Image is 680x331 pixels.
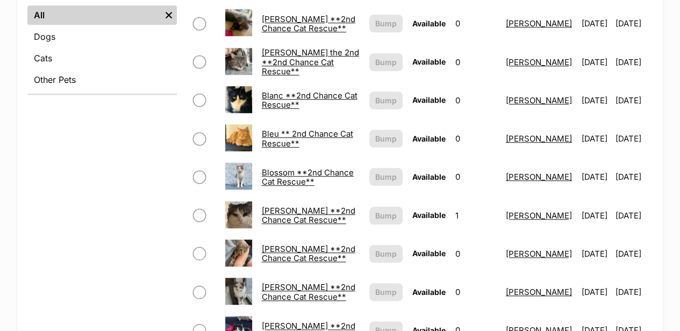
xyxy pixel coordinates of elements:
[375,248,397,259] span: Bump
[451,5,500,42] td: 0
[412,19,446,28] span: Available
[262,206,355,225] a: [PERSON_NAME] **2nd Chance Cat Rescue**
[375,171,397,182] span: Bump
[375,286,397,298] span: Bump
[506,249,572,259] a: [PERSON_NAME]
[577,158,614,195] td: [DATE]
[262,282,355,301] a: [PERSON_NAME] **2nd Chance Cat Rescue**
[615,82,652,119] td: [DATE]
[506,57,572,67] a: [PERSON_NAME]
[262,47,359,76] a: [PERSON_NAME] the 2nd **2nd Chance Cat Rescue**
[375,57,397,68] span: Bump
[451,82,500,119] td: 0
[615,273,652,311] td: [DATE]
[506,172,572,182] a: [PERSON_NAME]
[369,130,403,147] button: Bump
[451,197,500,234] td: 1
[369,207,403,224] button: Bump
[375,133,397,144] span: Bump
[375,210,397,221] span: Bump
[369,168,403,186] button: Bump
[451,273,500,311] td: 0
[412,57,446,66] span: Available
[577,197,614,234] td: [DATE]
[506,210,572,221] a: [PERSON_NAME]
[375,95,397,106] span: Bump
[369,283,403,301] button: Bump
[451,235,500,272] td: 0
[506,18,572,29] a: [PERSON_NAME]
[615,5,652,42] td: [DATE]
[506,287,572,297] a: [PERSON_NAME]
[262,14,355,33] a: [PERSON_NAME] **2nd Chance Cat Rescue**
[369,91,403,109] button: Bump
[615,120,652,157] td: [DATE]
[615,235,652,272] td: [DATE]
[615,197,652,234] td: [DATE]
[412,287,446,297] span: Available
[369,15,403,32] button: Bump
[369,245,403,263] button: Bump
[412,95,446,104] span: Available
[27,3,177,94] div: Species
[412,210,446,220] span: Available
[577,44,614,81] td: [DATE]
[27,70,177,89] a: Other Pets
[412,249,446,258] span: Available
[27,48,177,68] a: Cats
[412,172,446,181] span: Available
[506,133,572,144] a: [PERSON_NAME]
[615,158,652,195] td: [DATE]
[451,158,500,195] td: 0
[412,134,446,143] span: Available
[451,120,500,157] td: 0
[375,18,397,29] span: Bump
[451,44,500,81] td: 0
[577,273,614,311] td: [DATE]
[577,5,614,42] td: [DATE]
[577,235,614,272] td: [DATE]
[27,27,177,46] a: Dogs
[262,167,354,187] a: Blossom **2nd Chance Cat Rescue**
[615,44,652,81] td: [DATE]
[577,82,614,119] td: [DATE]
[262,129,353,148] a: Bleu ** 2nd Chance Cat Rescue**
[577,120,614,157] td: [DATE]
[262,244,355,263] a: [PERSON_NAME] **2nd Chance Cat Rescue**
[262,90,357,110] a: Blanc **2nd Chance Cat Rescue**
[506,95,572,105] a: [PERSON_NAME]
[369,53,403,71] button: Bump
[27,5,161,25] a: All
[161,5,177,25] a: Remove filter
